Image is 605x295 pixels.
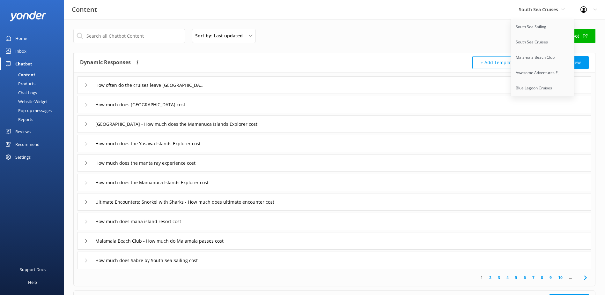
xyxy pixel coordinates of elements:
[72,4,97,15] h3: Content
[195,32,247,39] span: Sort by: Last updated
[15,57,32,70] div: Chatbot
[4,106,52,115] div: Pop-up messages
[15,125,31,138] div: Reviews
[472,56,546,69] button: + Add Template Questions
[4,70,35,79] div: Content
[511,50,575,65] a: Malamala Beach Club
[4,97,48,106] div: Website Widget
[486,275,495,281] a: 2
[477,275,486,281] a: 1
[28,276,37,289] div: Help
[4,88,37,97] div: Chat Logs
[4,79,64,88] a: Products
[555,275,566,281] a: 10
[4,97,64,106] a: Website Widget
[511,80,575,96] a: Blue Lagoon Cruises
[511,19,575,34] a: South Sea Sailing
[4,115,64,124] a: Reports
[538,275,546,281] a: 8
[20,263,46,276] div: Support Docs
[4,70,64,79] a: Content
[15,45,26,57] div: Inbox
[15,32,27,45] div: Home
[10,11,46,21] img: yonder-white-logo.png
[566,275,575,281] span: ...
[4,88,64,97] a: Chat Logs
[15,151,31,163] div: Settings
[80,56,131,69] h4: Dynamic Responses
[4,79,35,88] div: Products
[4,115,33,124] div: Reports
[546,275,555,281] a: 9
[511,65,575,80] a: Awesome Adventures Fiji
[519,6,558,12] span: South Sea Cruises
[529,275,538,281] a: 7
[4,106,64,115] a: Pop-up messages
[511,34,575,50] a: South Sea Cruises
[512,275,520,281] a: 5
[15,138,40,151] div: Recommend
[73,29,185,43] input: Search all Chatbot Content
[520,275,529,281] a: 6
[503,275,512,281] a: 4
[495,275,503,281] a: 3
